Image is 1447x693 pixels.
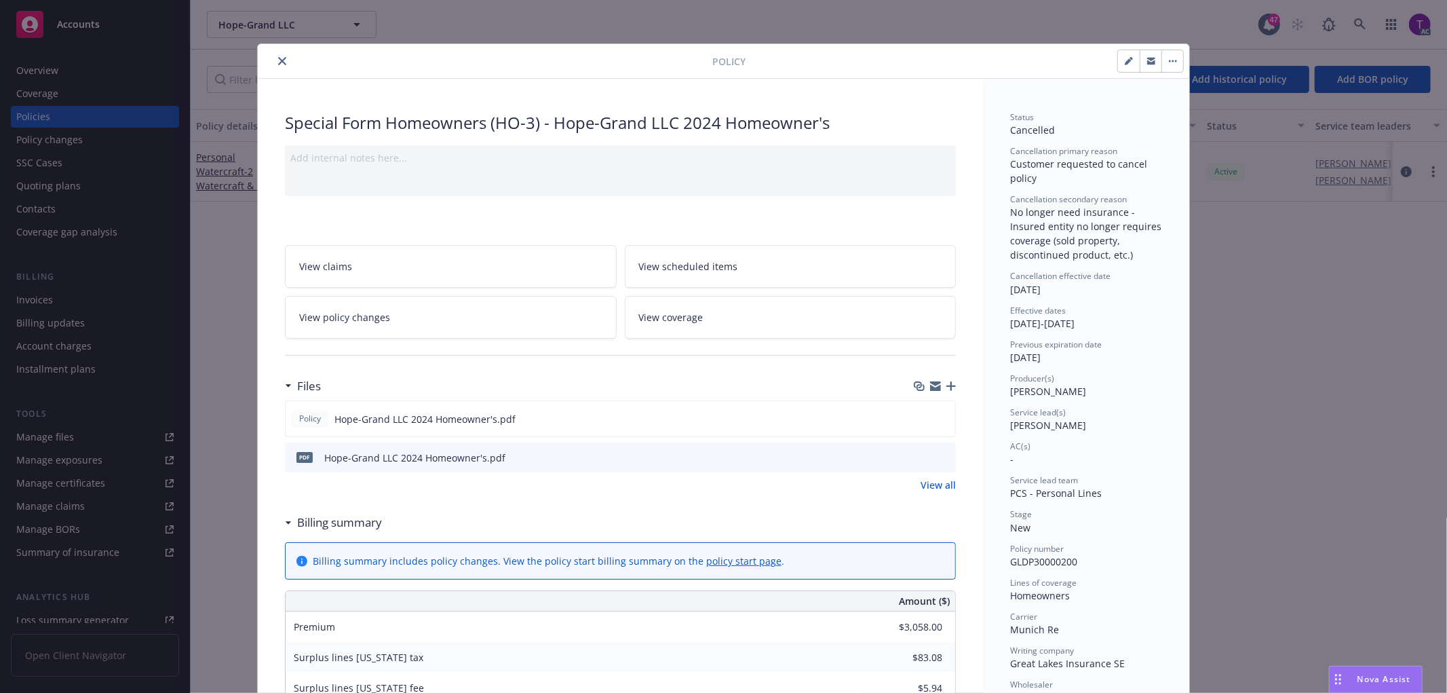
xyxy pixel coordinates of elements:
input: 0.00 [862,617,950,637]
span: AC(s) [1010,441,1030,452]
span: Great Lakes Insurance SE [1010,657,1125,670]
span: Premium [294,620,335,633]
button: preview file [938,412,950,426]
a: View scheduled items [625,245,957,288]
span: Carrier [1010,611,1037,622]
span: Munich Re [1010,623,1059,636]
span: Homeowners [1010,589,1070,602]
span: Hope-Grand LLC 2024 Homeowner's.pdf [334,412,516,426]
button: download file [917,451,927,465]
span: Service lead team [1010,474,1078,486]
div: [DATE] - [DATE] [1010,305,1162,331]
input: 0.00 [862,648,950,668]
a: View all [921,478,956,492]
span: Cancelled [1010,124,1055,136]
span: - [1010,453,1014,466]
span: Cancellation secondary reason [1010,193,1127,205]
button: Nova Assist [1329,666,1423,693]
span: Producer(s) [1010,373,1054,384]
span: Previous expiration date [1010,339,1102,350]
a: View policy changes [285,296,617,339]
span: pdf [296,452,313,462]
span: Wholesaler [1010,679,1053,690]
span: [PERSON_NAME] [1010,385,1086,398]
span: Stage [1010,508,1032,520]
h3: Files [297,377,321,395]
span: [DATE] [1010,283,1041,296]
span: Service lead(s) [1010,407,1066,418]
span: PCS - Personal Lines [1010,487,1102,500]
button: preview file [938,451,950,465]
span: View coverage [639,310,703,324]
span: No longer need insurance - Insured entity no longer requires coverage (sold property, discontinue... [1010,206,1164,261]
div: Add internal notes here... [290,151,950,165]
span: [DATE] [1010,351,1041,364]
a: View claims [285,245,617,288]
span: [PERSON_NAME] [1010,419,1086,432]
span: Customer requested to cancel policy [1010,157,1150,185]
a: View coverage [625,296,957,339]
span: View scheduled items [639,259,738,274]
span: Effective dates [1010,305,1066,316]
span: Status [1010,111,1034,123]
span: Surplus lines [US_STATE] tax [294,651,423,664]
span: Policy [712,54,746,69]
div: Billing summary [285,514,382,531]
span: View claims [299,259,352,274]
div: Billing summary includes policy changes. View the policy start billing summary on the . [313,554,784,568]
span: GLDP30000200 [1010,555,1077,568]
h3: Billing summary [297,514,382,531]
span: Cancellation effective date [1010,270,1111,282]
span: New [1010,521,1030,534]
span: Nova Assist [1357,673,1411,685]
span: Policy [296,413,324,425]
div: Hope-Grand LLC 2024 Homeowner's.pdf [324,451,505,465]
button: download file [916,412,927,426]
a: policy start page [706,555,782,567]
div: Special Form Homeowners (HO-3) - Hope-Grand LLC 2024 Homeowner's [285,111,956,134]
span: Amount ($) [899,594,950,608]
span: Policy number [1010,543,1064,555]
div: Files [285,377,321,395]
button: close [274,53,290,69]
span: Cancellation primary reason [1010,145,1117,157]
span: View policy changes [299,310,390,324]
span: Lines of coverage [1010,577,1077,588]
span: Writing company [1010,645,1074,656]
div: Drag to move [1330,667,1347,692]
